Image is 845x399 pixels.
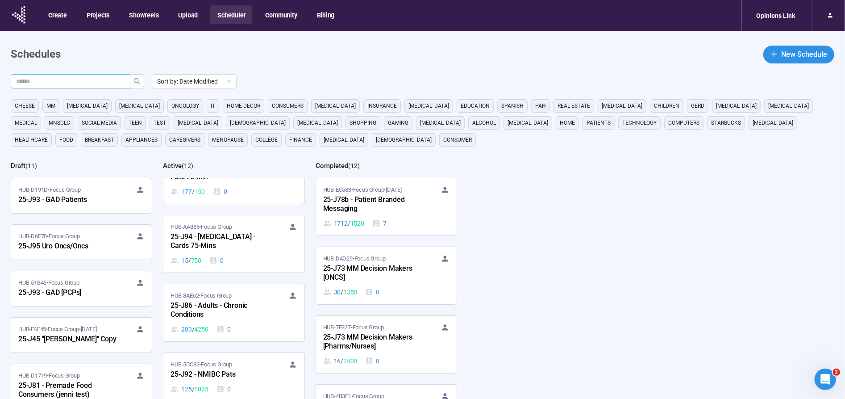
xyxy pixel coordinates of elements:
[171,101,199,110] span: oncology
[18,334,117,345] div: 25-J45 "[PERSON_NAME]" Copy
[535,101,546,110] span: PAH
[443,135,472,144] span: consumer
[195,384,208,394] span: 1025
[82,118,117,127] span: social media
[781,49,827,60] span: New Schedule
[348,218,350,228] span: /
[297,118,338,127] span: [MEDICAL_DATA]
[15,118,37,127] span: medical
[171,384,208,394] div: 125
[49,118,70,127] span: mnsclc
[192,324,195,334] span: /
[130,74,144,88] button: search
[213,187,227,197] div: 0
[154,118,166,127] span: Test
[751,7,800,24] div: Opinions Link
[310,5,341,24] button: Billing
[81,326,97,332] time: [DATE]
[18,232,80,241] span: HUB-D6E70 • Focus Group
[323,263,421,284] div: 25-J73 MM Decision Makers [ONCS]
[386,186,402,193] time: [DATE]
[341,287,343,297] span: /
[163,162,182,170] h2: Active
[472,118,496,127] span: alcohol
[11,46,61,63] h1: Schedules
[348,162,360,169] span: ( 12 )
[188,256,191,265] span: /
[129,118,142,127] span: Teen
[602,101,642,110] span: [MEDICAL_DATA]
[255,135,278,144] span: college
[372,218,387,228] div: 7
[212,135,244,144] span: menopause
[171,5,204,24] button: Upload
[560,118,575,127] span: home
[365,356,379,366] div: 0
[171,300,269,321] div: 25-J86 - Adults - Chronic Conditions
[216,384,231,394] div: 0
[119,101,160,110] span: [MEDICAL_DATA]
[11,178,152,213] a: HUB-D191D•Focus Group25-J93 - GAD Patients
[501,101,524,110] span: Spanish
[18,278,79,287] span: HUB-51B46 • Focus Group
[171,324,208,334] div: 283
[11,318,152,353] a: HUB-FAF45•Focus Group•[DATE]25-J45 "[PERSON_NAME]" Copy
[622,118,657,127] span: technology
[316,247,457,304] a: HUB-D4D29•Focus Group25-J73 MM Decision Makers [ONCS]30 / 13500
[171,360,232,369] span: HUB-5CC32 • Focus Group
[178,118,218,127] span: [MEDICAL_DATA]
[230,118,286,127] span: [DEMOGRAPHIC_DATA]
[171,187,205,197] div: 177
[587,118,611,127] span: Patients
[163,284,304,341] a: HUB-8AE62•Focus Group25-J86 - Adults - Chronic Conditions283 / 42500
[210,5,252,24] button: Scheduler
[668,118,699,127] span: computers
[157,75,231,88] span: Sort by: Date Modified
[691,101,704,110] span: GERD
[770,50,778,58] span: plus
[18,325,96,334] span: HUB-FAF45 • Focus Group •
[323,356,358,366] div: 16
[192,384,195,394] span: /
[289,135,312,144] span: finance
[343,356,357,366] span: 2400
[133,78,141,85] span: search
[67,101,108,110] span: [MEDICAL_DATA]
[125,135,158,144] span: appliances
[323,287,358,297] div: 30
[461,101,490,110] span: education
[227,101,260,110] span: home decor
[18,241,117,252] div: 25-J95 Uro Oncs/Oncs
[388,118,408,127] span: gaming
[18,371,80,380] span: HUB-D1719 • Focus Group
[833,369,840,376] span: 2
[11,271,152,306] a: HUB-51B46•Focus Group25-J93 - GAD [PCPs]
[18,194,117,206] div: 25-J93 - GAD Patients
[323,323,384,332] span: HUB-7F327 • Focus Group
[558,101,590,110] span: real estate
[122,5,165,24] button: Showreels
[815,369,836,390] iframe: Intercom live chat
[11,162,25,170] h2: Draft
[316,316,457,373] a: HUB-7F327•Focus Group25-J73 MM Decision Makers [Pharms/Nurses]16 / 24000
[171,291,232,300] span: HUB-8AE62 • Focus Group
[163,215,304,273] a: HUB-AA885•Focus Group25-J94 - [MEDICAL_DATA] - Cards 75-Mins15 / 7500
[376,135,432,144] span: [DEMOGRAPHIC_DATA]
[171,223,232,231] span: HUB-AA885 • Focus Group
[15,135,48,144] span: healthcare
[711,118,741,127] span: starbucks
[316,178,457,235] a: HUB-EC588•Focus Group•[DATE]25-J78b - Patient Branded Messaging1712 / 15207
[25,162,37,169] span: ( 11 )
[323,218,364,228] div: 1712
[408,101,449,110] span: [MEDICAL_DATA]
[343,287,357,297] span: 1350
[18,287,117,299] div: 25-J93 - GAD [PCPs]
[59,135,73,144] span: Food
[323,194,421,215] div: 25-J78b - Patient Branded Messaging
[211,101,215,110] span: it
[716,101,757,110] span: [MEDICAL_DATA]
[654,101,679,110] span: children
[341,356,343,366] span: /
[216,324,231,334] div: 0
[182,162,193,169] span: ( 12 )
